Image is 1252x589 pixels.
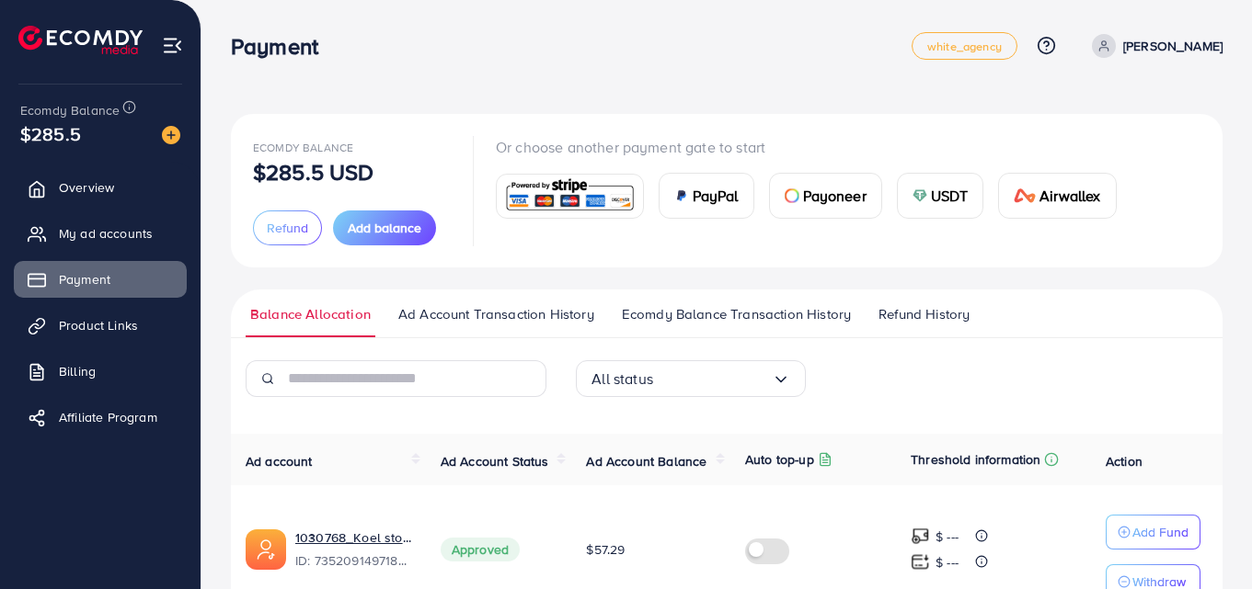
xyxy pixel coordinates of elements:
[927,40,1002,52] span: white_agency
[20,101,120,119] span: Ecomdy Balance
[348,219,421,237] span: Add balance
[398,304,594,324] span: Ad Account Transaction History
[18,26,143,54] img: logo
[785,188,799,203] img: card
[246,529,286,570] img: ic-ads-acc.e4c84228.svg
[911,527,930,546] img: top-up amount
[912,32,1017,60] a: white_agency
[674,188,689,203] img: card
[59,316,138,334] span: Product Links
[496,174,644,219] a: card
[586,452,706,470] span: Ad Account Balance
[653,365,772,393] input: Search for option
[14,353,187,390] a: Billing
[231,33,333,60] h3: Payment
[59,408,157,426] span: Affiliate Program
[1040,185,1100,207] span: Airwallex
[1014,188,1036,203] img: card
[769,173,882,219] a: cardPayoneer
[1123,35,1223,57] p: [PERSON_NAME]
[59,224,153,243] span: My ad accounts
[911,552,930,572] img: top-up amount
[1174,506,1238,575] iframe: Chat
[441,452,549,470] span: Ad Account Status
[911,448,1040,470] p: Threshold information
[998,173,1116,219] a: cardAirwallex
[1106,452,1143,470] span: Action
[502,176,637,216] img: card
[295,528,411,547] a: 1030768_Koel store_1711792217396
[586,540,625,559] span: $57.29
[267,219,308,237] span: Refund
[59,270,110,289] span: Payment
[14,399,187,436] a: Affiliate Program
[745,448,814,470] p: Auto top-up
[14,261,187,298] a: Payment
[931,185,969,207] span: USDT
[14,215,187,252] a: My ad accounts
[162,35,183,56] img: menu
[592,365,653,393] span: All status
[659,173,754,219] a: cardPayPal
[162,126,180,144] img: image
[496,136,1131,158] p: Or choose another payment gate to start
[14,169,187,206] a: Overview
[20,120,81,147] span: $285.5
[1132,521,1189,543] p: Add Fund
[913,188,927,203] img: card
[246,452,313,470] span: Ad account
[693,185,739,207] span: PayPal
[59,178,114,197] span: Overview
[253,210,322,245] button: Refund
[1085,34,1223,58] a: [PERSON_NAME]
[576,360,806,397] div: Search for option
[333,210,436,245] button: Add balance
[1106,515,1200,549] button: Add Fund
[250,304,371,324] span: Balance Allocation
[936,551,959,573] p: $ ---
[253,140,353,155] span: Ecomdy Balance
[295,551,411,570] span: ID: 7352091497182806017
[295,528,411,571] div: <span class='underline'>1030768_Koel store_1711792217396</span></br>7352091497182806017
[803,185,867,207] span: Payoneer
[897,173,984,219] a: cardUSDT
[622,304,851,324] span: Ecomdy Balance Transaction History
[14,307,187,344] a: Product Links
[253,161,374,183] p: $285.5 USD
[59,362,96,380] span: Billing
[441,538,520,561] span: Approved
[936,526,959,548] p: $ ---
[879,304,970,324] span: Refund History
